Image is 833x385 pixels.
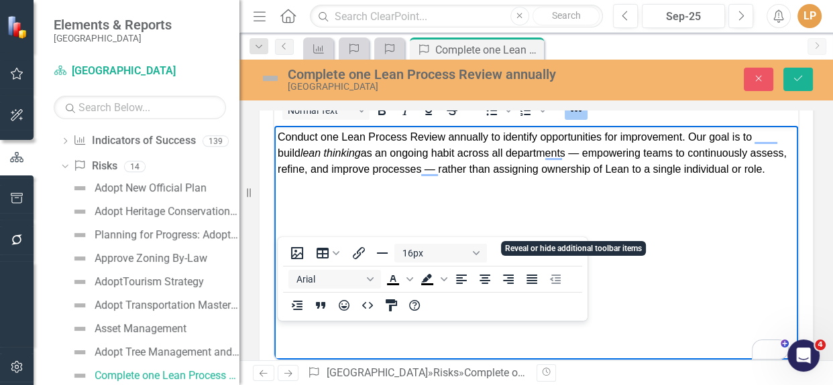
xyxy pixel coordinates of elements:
[72,274,88,290] img: Not Defined
[54,64,221,79] a: [GEOGRAPHIC_DATA]
[450,270,473,289] button: Align left
[72,180,88,196] img: Not Defined
[7,15,30,39] img: ClearPoint Strategy
[496,270,519,289] button: Align right
[394,244,487,262] button: Font size 16px
[148,79,226,88] div: Keywords by Traffic
[282,101,370,120] button: Block Normal Text
[309,244,347,262] button: Table
[274,126,798,360] iframe: Rich Text Area
[54,96,226,119] input: Search Below...
[356,296,379,315] button: HTML Editor
[68,271,204,293] a: AdoptTourism Strategy
[787,339,820,372] iframe: Intercom live chat
[95,299,239,311] div: Adopt Transportation Masterplan
[68,341,239,363] a: Adopt Tree Management and Conservation Plan
[72,227,88,243] img: Not Defined
[68,248,207,269] a: Approve Zoning By-Law
[73,133,195,149] a: Indicators of Success
[520,270,543,289] button: Justify
[54,33,172,44] small: [GEOGRAPHIC_DATA]
[533,7,600,25] button: Search
[382,270,415,289] div: Text color Black
[68,201,239,222] a: Adopt Heritage Conservation District Expansion Plan
[327,366,428,379] a: [GEOGRAPHIC_DATA]
[36,78,47,88] img: tab_domain_overview_orange.svg
[95,252,207,264] div: Approve Zoning By-Law
[68,295,239,316] a: Adopt Transportation Masterplan
[288,67,559,82] div: Complete one Lean Process Review annually
[95,182,207,194] div: Adopt New Official Plan
[95,346,239,358] div: Adopt Tree Management and Conservation Plan
[68,318,186,339] a: Asset Management
[380,296,402,315] button: CSS Editor
[286,296,309,315] button: Increase indent
[72,204,88,220] img: Not Defined
[307,366,526,381] div: » »
[72,368,88,384] img: Not Defined
[54,17,172,33] span: Elements & Reports
[21,35,32,46] img: website_grey.svg
[647,9,720,25] div: Sep-25
[38,21,66,32] div: v 4.0.25
[403,296,426,315] button: Help
[286,244,309,262] button: Insert image
[371,244,394,262] button: Horizontal line
[133,78,144,88] img: tab_keywords_by_traffic_grey.svg
[642,4,725,28] button: Sep-25
[565,101,588,120] button: Reveal or hide additional toolbar items
[296,274,362,285] span: Arial
[72,250,88,266] img: Not Defined
[464,366,675,379] div: Complete one Lean Process Review annually
[416,270,449,289] div: Background color Black
[35,35,148,46] div: Domain: [DOMAIN_NAME]
[402,248,468,258] span: 16px
[797,4,822,28] button: LP
[394,101,416,120] button: Italic
[288,82,559,92] div: [GEOGRAPHIC_DATA]
[21,21,32,32] img: logo_orange.svg
[441,101,463,120] button: Strikethrough
[95,323,186,335] div: Asset Management
[543,270,566,289] button: Decrease indent
[333,296,355,315] button: Emojis
[551,10,580,21] span: Search
[203,135,229,147] div: 139
[72,321,88,337] img: Not Defined
[95,206,239,218] div: Adopt Heritage Conservation District Expansion Plan
[95,276,204,288] div: AdoptTourism Strategy
[288,105,353,116] span: Normal Text
[73,159,117,174] a: Risks
[68,224,239,246] a: Planning for Progress: Adopt development guidelines and supporting documentation
[72,344,88,360] img: Not Defined
[435,42,541,58] div: Complete one Lean Process Review annually
[124,161,146,172] div: 14
[51,79,120,88] div: Domain Overview
[95,229,239,241] div: Planning for Progress: Adopt development guidelines and supporting documentation
[474,270,496,289] button: Align center
[347,244,370,262] button: Insert/edit link
[417,101,440,120] button: Underline
[480,101,514,120] div: Bullet list
[260,68,281,89] img: Not Defined
[68,177,207,199] a: Adopt New Official Plan
[95,370,239,382] div: Complete one Lean Process Review annually
[370,101,393,120] button: Bold
[309,296,332,315] button: Blockquote
[815,339,826,350] span: 4
[514,101,548,120] div: Numbered list
[433,366,459,379] a: Risks
[310,5,603,28] input: Search ClearPoint...
[288,270,381,289] button: Font Arial
[72,297,88,313] img: Not Defined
